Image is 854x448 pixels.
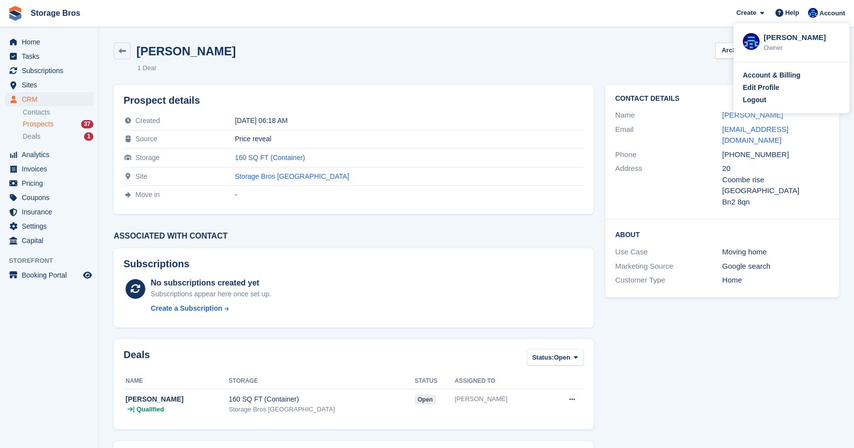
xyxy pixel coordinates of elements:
[5,35,93,49] a: menu
[137,63,156,73] li: 1 Deal
[135,135,157,143] span: Source
[615,246,723,258] div: Use Case
[5,78,93,92] a: menu
[22,78,81,92] span: Sites
[527,349,584,366] button: Status: Open
[5,148,93,162] a: menu
[235,172,349,180] a: Storage Bros [GEOGRAPHIC_DATA]
[455,394,547,404] div: [PERSON_NAME]
[415,395,436,405] span: open
[124,373,229,389] th: Name
[764,43,840,53] div: Owner
[22,92,81,106] span: CRM
[22,176,81,190] span: Pricing
[124,95,584,106] h2: Prospect details
[135,117,160,124] span: Created
[133,405,134,414] span: |
[532,353,554,363] span: Status:
[5,268,93,282] a: menu
[136,44,236,58] h2: [PERSON_NAME]
[615,149,723,161] div: Phone
[554,353,570,363] span: Open
[722,125,788,145] a: [EMAIL_ADDRESS][DOMAIN_NAME]
[235,135,584,143] div: Price reveal
[23,120,53,129] span: Prospects
[135,154,160,162] span: Storage
[23,108,93,117] a: Contacts
[615,110,723,121] div: Name
[23,131,93,142] a: Deals 1
[743,82,779,93] div: Edit Profile
[5,205,93,219] a: menu
[9,256,98,266] span: Storefront
[743,70,840,81] a: Account & Billing
[22,234,81,247] span: Capital
[5,49,93,63] a: menu
[722,197,829,208] div: Bn2 8qn
[722,111,783,119] a: [PERSON_NAME]
[151,303,222,314] div: Create a Subscription
[229,373,415,389] th: Storage
[22,162,81,176] span: Invoices
[135,172,147,180] span: Site
[22,268,81,282] span: Booking Portal
[722,163,829,174] div: 20
[5,162,93,176] a: menu
[22,219,81,233] span: Settings
[5,92,93,106] a: menu
[23,119,93,129] a: Prospects 37
[808,8,818,18] img: Jamie O’Mara
[22,64,81,78] span: Subscriptions
[743,95,766,105] div: Logout
[235,117,584,124] div: [DATE] 06:18 AM
[84,132,93,141] div: 1
[615,124,723,146] div: Email
[27,5,84,21] a: Storage Bros
[785,8,799,18] span: Help
[135,191,160,199] span: Move in
[8,6,23,21] img: stora-icon-8386f47178a22dfd0bd8f6a31ec36ba5ce8667c1dd55bd0f319d3a0aa187defe.svg
[235,191,584,199] div: -
[22,148,81,162] span: Analytics
[126,394,229,405] div: [PERSON_NAME]
[722,261,829,272] div: Google search
[743,82,840,93] a: Edit Profile
[81,120,93,128] div: 37
[715,42,752,59] button: Archive
[22,49,81,63] span: Tasks
[743,70,801,81] div: Account & Billing
[722,149,829,161] div: [PHONE_NUMBER]
[22,191,81,204] span: Coupons
[615,95,829,103] h2: Contact Details
[5,234,93,247] a: menu
[722,174,829,186] div: Coombe rise
[23,132,41,141] span: Deals
[743,95,840,105] a: Logout
[82,269,93,281] a: Preview store
[615,163,723,207] div: Address
[229,405,415,414] div: Storage Bros [GEOGRAPHIC_DATA]
[5,176,93,190] a: menu
[415,373,455,389] th: Status
[229,394,415,405] div: 160 SQ FT (Container)
[743,33,760,50] img: Jamie O’Mara
[722,246,829,258] div: Moving home
[5,64,93,78] a: menu
[736,8,756,18] span: Create
[722,275,829,286] div: Home
[722,185,829,197] div: [GEOGRAPHIC_DATA]
[151,277,271,289] div: No subscriptions created yet
[615,261,723,272] div: Marketing Source
[114,232,594,241] h3: Associated with contact
[615,229,829,239] h2: About
[764,32,840,41] div: [PERSON_NAME]
[136,405,164,414] span: Qualified
[615,275,723,286] div: Customer Type
[455,373,547,389] th: Assigned to
[151,303,271,314] a: Create a Subscription
[819,8,845,18] span: Account
[5,191,93,204] a: menu
[124,349,150,367] h2: Deals
[151,289,271,299] div: Subscriptions appear here once set up.
[5,219,93,233] a: menu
